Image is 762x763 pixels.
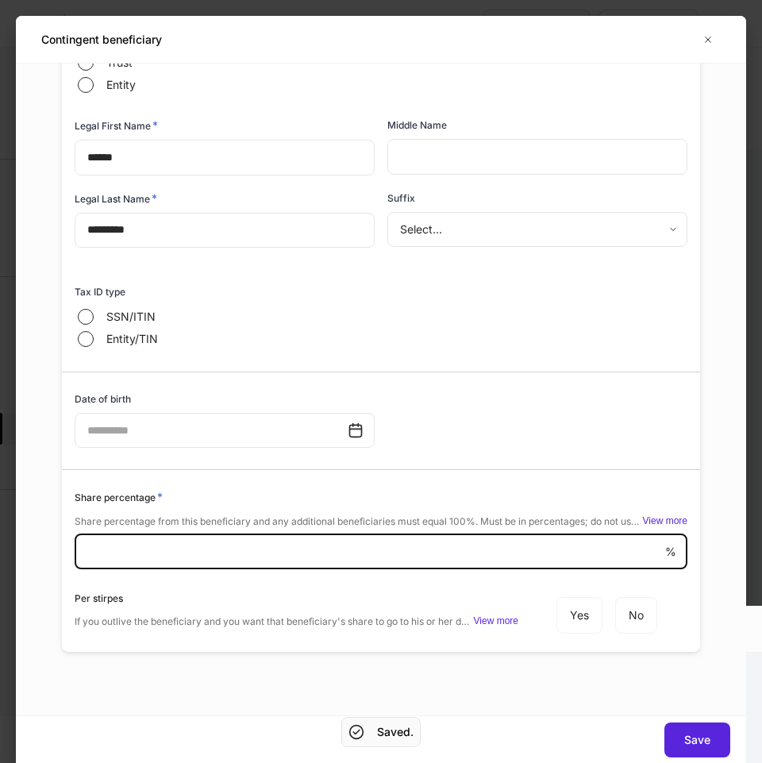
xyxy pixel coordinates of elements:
[387,212,687,247] div: Select...
[106,55,133,71] span: Trust
[377,724,414,740] h5: Saved.
[643,515,687,527] button: View more
[75,284,125,299] h6: Tax ID type
[684,732,710,748] div: Save
[106,77,136,93] span: Entity
[75,515,640,528] span: Share percentage from this beneficiary and any additional beneficiaries must equal 100%. Must be ...
[664,723,730,757] button: Save
[474,615,518,627] button: View more
[106,331,158,347] span: Entity/TIN
[106,309,156,325] span: SSN/ITIN
[75,118,158,133] h6: Legal First Name
[75,615,471,628] span: If you outlive the beneficiary and you want that beneficiary's share to go to his or her descenda...
[75,191,157,206] h6: Legal Last Name
[75,534,687,569] div: %
[387,191,415,206] h6: Suffix
[75,391,131,407] h6: Date of birth
[75,591,518,606] div: Per stirpes
[41,32,162,48] h5: Contingent beneficiary
[387,118,447,133] h6: Middle Name
[75,489,687,505] div: Share percentage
